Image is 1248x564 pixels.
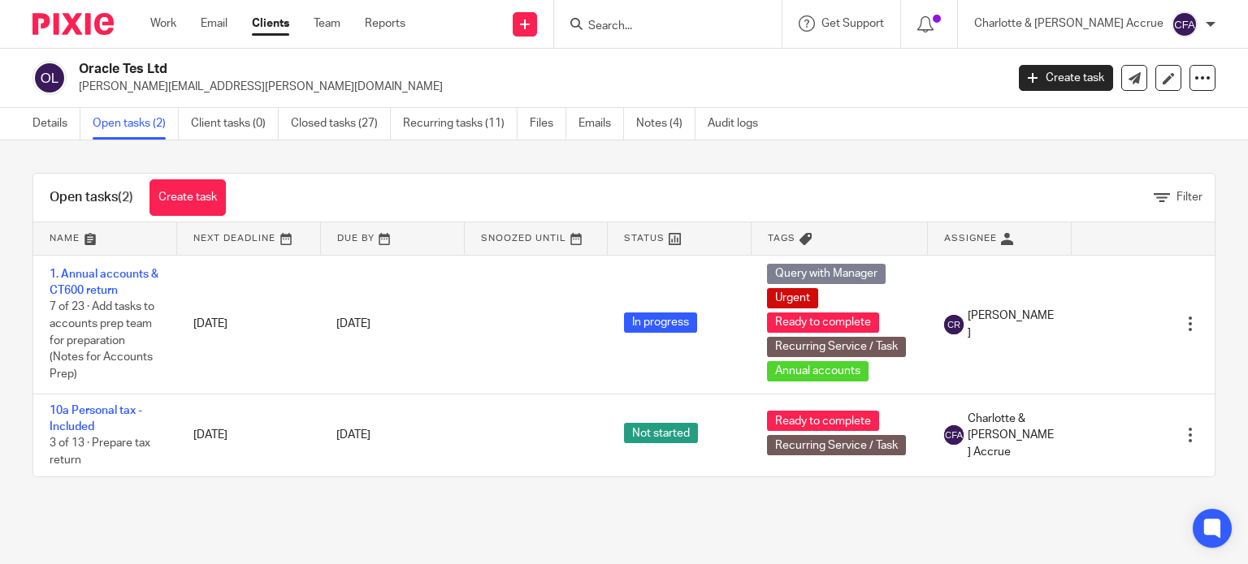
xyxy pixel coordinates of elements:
p: Charlotte & [PERSON_NAME] Accrue [974,15,1163,32]
td: [DATE] [177,394,321,476]
span: [PERSON_NAME] [968,308,1055,341]
span: (2) [118,191,133,204]
a: Reports [365,15,405,32]
img: Pixie [32,13,114,35]
span: In progress [624,312,697,333]
a: Emails [578,108,624,140]
span: Filter [1176,192,1202,203]
a: Work [150,15,176,32]
span: Ready to complete [767,411,879,431]
span: Status [624,234,665,243]
span: 7 of 23 · Add tasks to accounts prep team for preparation (Notes for Accounts Prep) [50,302,154,380]
a: Clients [252,15,289,32]
p: [PERSON_NAME][EMAIL_ADDRESS][PERSON_NAME][DOMAIN_NAME] [79,79,994,95]
a: Audit logs [708,108,770,140]
span: Snoozed Until [481,234,566,243]
a: Closed tasks (27) [291,108,391,140]
a: 1. Annual accounts & CT600 return [50,269,158,296]
a: Notes (4) [636,108,695,140]
span: Recurring Service / Task [767,337,906,357]
span: Ready to complete [767,312,879,333]
a: Details [32,108,80,140]
span: Annual accounts [767,361,869,381]
span: 3 of 13 · Prepare tax return [50,437,150,466]
a: Team [314,15,340,32]
img: svg%3E [944,425,964,445]
span: [DATE] [336,429,370,441]
a: Email [201,15,227,32]
a: Files [530,108,566,140]
a: Create task [149,179,226,216]
span: [DATE] [336,318,370,329]
span: Tags [768,234,795,243]
span: Urgent [767,288,818,308]
span: Not started [624,423,698,443]
a: Open tasks (2) [93,108,179,140]
a: Create task [1019,65,1113,91]
span: Recurring Service / Task [767,435,906,455]
span: Query with Manager [767,264,886,284]
img: svg%3E [1172,11,1198,37]
img: svg%3E [32,61,67,95]
a: Client tasks (0) [191,108,279,140]
input: Search [587,19,733,34]
td: [DATE] [177,255,321,394]
h2: Oracle Tes Ltd [79,61,812,78]
h1: Open tasks [50,189,133,206]
span: Get Support [821,18,884,29]
span: Charlotte & [PERSON_NAME] Accrue [968,411,1055,460]
a: Recurring tasks (11) [403,108,518,140]
img: svg%3E [944,315,964,334]
a: 10a Personal tax - Included [50,405,142,433]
